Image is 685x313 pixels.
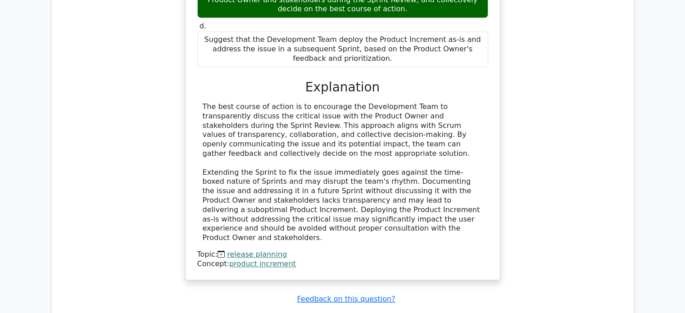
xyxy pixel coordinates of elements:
a: Feedback on this question? [297,295,395,303]
div: Topic: [197,250,488,259]
a: product increment [229,259,296,268]
a: release planning [227,250,287,259]
div: The best course of action is to encourage the Development Team to transparently discuss the criti... [203,102,483,243]
div: Suggest that the Development Team deploy the Product Increment as-is and address the issue in a s... [197,31,488,67]
span: d. [200,22,206,30]
h3: Explanation [203,80,483,95]
div: Concept: [197,259,488,269]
